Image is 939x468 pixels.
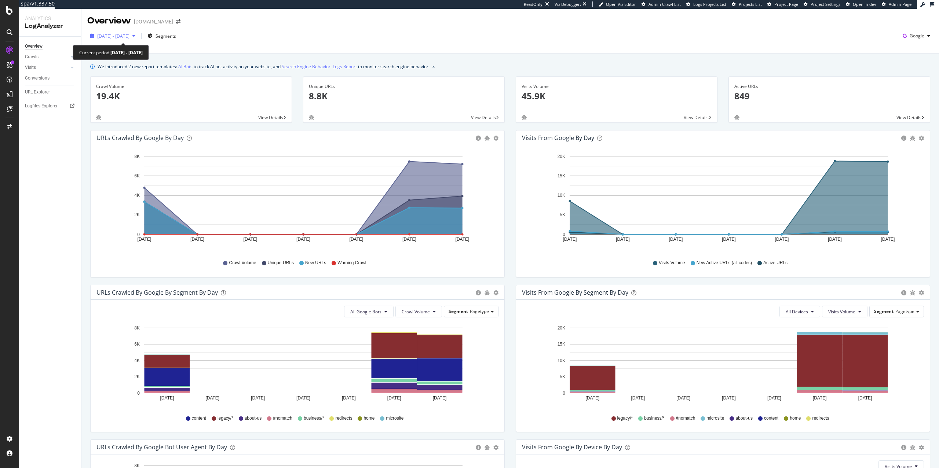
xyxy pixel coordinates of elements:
[90,63,930,70] div: info banner
[251,395,265,401] text: [DATE]
[558,154,565,159] text: 20K
[363,415,374,421] span: home
[190,237,204,242] text: [DATE]
[304,415,324,421] span: business/*
[98,63,430,70] div: We introduced 2 new report templates: to track AI bot activity on your website, and to monitor se...
[470,308,489,314] span: Pagetype
[732,1,762,7] a: Projects List
[804,1,840,7] a: Project Settings
[134,18,173,25] div: [DOMAIN_NAME]
[910,33,924,39] span: Google
[87,15,131,27] div: Overview
[433,395,447,401] text: [DATE]
[25,102,76,110] a: Logfiles Explorer
[25,22,75,30] div: LogAnalyzer
[402,237,416,242] text: [DATE]
[87,30,138,42] button: [DATE] - [DATE]
[137,232,140,237] text: 0
[296,237,310,242] text: [DATE]
[522,134,594,141] div: Visits from Google by day
[767,1,798,7] a: Project Page
[822,306,867,317] button: Visits Volume
[896,114,921,121] span: View Details
[387,395,401,401] text: [DATE]
[706,415,724,421] span: microsite
[813,395,827,401] text: [DATE]
[96,443,227,451] div: URLs Crawled by Google bot User Agent By Day
[25,88,76,96] a: URL Explorer
[874,308,894,314] span: Segment
[485,136,490,141] div: bug
[134,342,140,347] text: 6K
[735,415,753,421] span: about-us
[631,395,645,401] text: [DATE]
[895,308,914,314] span: Pagetype
[456,237,469,242] text: [DATE]
[244,237,257,242] text: [DATE]
[686,1,726,7] a: Logs Projects List
[764,415,778,421] span: content
[616,237,630,242] text: [DATE]
[828,309,855,315] span: Visits Volume
[901,136,906,141] div: circle-info
[586,395,600,401] text: [DATE]
[775,237,789,242] text: [DATE]
[350,237,363,242] text: [DATE]
[386,415,403,421] span: microsite
[395,306,442,317] button: Crawl Volume
[178,63,193,70] a: AI Bots
[522,83,712,90] div: Visits Volume
[25,53,39,61] div: Crawls
[96,115,101,120] div: bug
[337,260,366,266] span: Warning Crawl
[431,61,436,72] button: close banner
[522,151,920,253] svg: A chart.
[344,306,394,317] button: All Google Bots
[268,260,294,266] span: Unique URLs
[558,193,565,198] text: 10K
[258,114,283,121] span: View Details
[558,325,565,331] text: 20K
[282,63,357,70] a: Search Engine Behavior: Logs Report
[25,102,58,110] div: Logfiles Explorer
[644,415,664,421] span: business/*
[558,342,565,347] text: 15K
[25,43,43,50] div: Overview
[493,290,498,295] div: gear
[134,358,140,363] text: 4K
[476,290,481,295] div: circle-info
[96,151,494,253] svg: A chart.
[853,1,876,7] span: Open in dev
[137,391,140,396] text: 0
[910,445,915,450] div: bug
[910,290,915,295] div: bug
[919,445,924,450] div: gear
[560,213,565,218] text: 5K
[811,1,840,7] span: Project Settings
[684,114,709,121] span: View Details
[134,173,140,178] text: 6K
[25,64,36,71] div: Visits
[485,445,490,450] div: bug
[555,1,581,7] div: Viz Debugger:
[342,395,356,401] text: [DATE]
[335,415,352,421] span: redirects
[471,114,496,121] span: View Details
[25,74,50,82] div: Conversions
[828,237,842,242] text: [DATE]
[25,53,69,61] a: Crawls
[493,136,498,141] div: gear
[676,395,690,401] text: [DATE]
[599,1,636,7] a: Open Viz Editor
[309,90,499,102] p: 8.8K
[676,415,695,421] span: #nomatch
[134,325,140,331] text: 8K
[522,323,920,408] div: A chart.
[734,90,924,102] p: 849
[296,395,310,401] text: [DATE]
[722,395,736,401] text: [DATE]
[563,237,577,242] text: [DATE]
[350,309,381,315] span: All Google Bots
[25,74,76,82] a: Conversions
